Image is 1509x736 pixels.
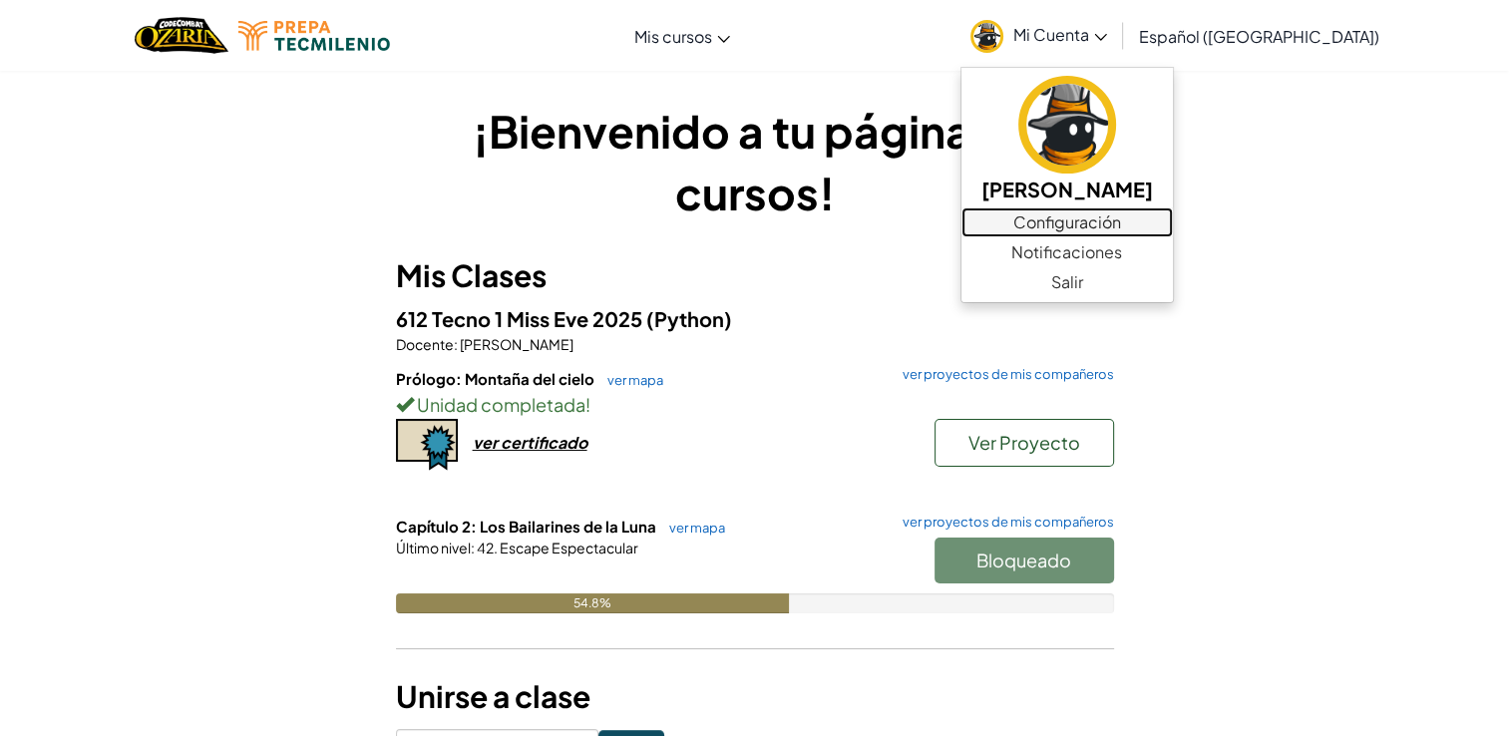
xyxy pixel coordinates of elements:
[981,174,1153,204] h5: [PERSON_NAME]
[396,432,587,453] a: ver certificado
[961,237,1173,267] a: Notificaciones
[498,539,638,556] span: Escape Espectacular
[1129,9,1389,63] a: Español ([GEOGRAPHIC_DATA])
[659,520,725,536] a: ver mapa
[893,516,1114,529] a: ver proyectos de mis compañeros
[238,21,390,51] img: Tecmilenio logo
[396,335,454,353] span: Docente
[396,593,790,613] div: 54.8%
[471,539,475,556] span: :
[961,73,1173,207] a: [PERSON_NAME]
[396,674,1114,719] h3: Unirse a clase
[473,432,587,453] div: ver certificado
[396,419,458,471] img: certificate-icon.png
[960,4,1117,67] a: Mi Cuenta
[414,393,585,416] span: Unidad completada
[968,431,1080,454] span: Ver Proyecto
[1013,24,1107,45] span: Mi Cuenta
[396,539,471,556] span: Último nivel
[454,335,458,353] span: :
[597,372,663,388] a: ver mapa
[961,267,1173,297] a: Salir
[1139,26,1379,47] span: Español ([GEOGRAPHIC_DATA])
[893,368,1114,381] a: ver proyectos de mis compañeros
[396,100,1114,223] h1: ¡Bienvenido a tu página de cursos!
[970,20,1003,53] img: avatar
[458,335,573,353] span: [PERSON_NAME]
[475,539,498,556] span: 42.
[585,393,590,416] span: !
[646,306,732,331] span: (Python)
[135,15,227,56] img: Home
[634,26,712,47] span: Mis cursos
[624,9,740,63] a: Mis cursos
[1011,240,1122,264] span: Notificaciones
[1018,76,1116,174] img: avatar
[935,419,1114,467] button: Ver Proyecto
[396,369,597,388] span: Prólogo: Montaña del cielo
[396,306,646,331] span: 612 Tecno 1 Miss Eve 2025
[396,253,1114,298] h3: Mis Clases
[961,207,1173,237] a: Configuración
[396,517,659,536] span: Capítulo 2: Los Bailarines de la Luna
[135,15,227,56] a: Ozaria by CodeCombat logo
